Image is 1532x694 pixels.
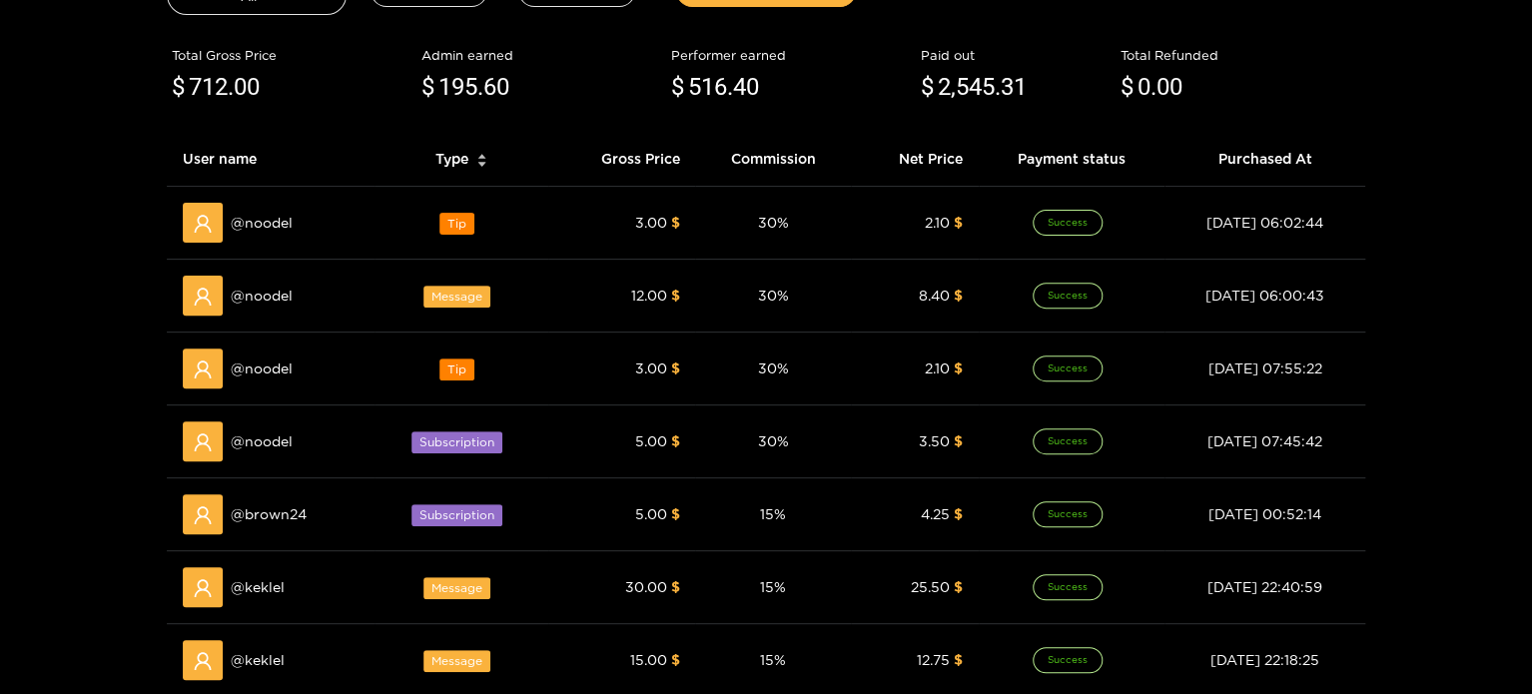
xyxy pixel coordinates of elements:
[727,73,759,101] span: .40
[624,579,666,594] span: 30.00
[193,214,213,234] span: user
[1033,428,1103,454] span: Success
[423,577,490,599] span: Message
[917,652,950,667] span: 12.75
[919,433,950,448] span: 3.50
[476,159,487,170] span: caret-down
[231,649,285,671] span: @ keklel
[921,506,950,521] span: 4.25
[423,650,490,672] span: Message
[670,215,679,230] span: $
[954,360,963,375] span: $
[193,578,213,598] span: user
[228,73,260,101] span: .00
[671,69,684,107] span: $
[1164,132,1365,187] th: Purchased At
[758,215,789,230] span: 30 %
[758,288,789,303] span: 30 %
[954,215,963,230] span: $
[758,360,789,375] span: 30 %
[189,73,228,101] span: 712
[921,45,1111,65] div: Paid out
[760,579,786,594] span: 15 %
[193,651,213,671] span: user
[167,132,375,187] th: User name
[421,45,661,65] div: Admin earned
[851,132,979,187] th: Net Price
[921,69,934,107] span: $
[1033,355,1103,381] span: Success
[1033,647,1103,673] span: Success
[438,73,477,101] span: 195
[1033,501,1103,527] span: Success
[954,433,963,448] span: $
[172,45,411,65] div: Total Gross Price
[1208,506,1321,521] span: [DATE] 00:52:14
[670,288,679,303] span: $
[477,73,509,101] span: .60
[670,433,679,448] span: $
[548,132,696,187] th: Gross Price
[1210,652,1319,667] span: [DATE] 22:18:25
[938,73,995,101] span: 2,545
[231,430,293,452] span: @ noodel
[670,360,679,375] span: $
[911,579,950,594] span: 25.50
[193,359,213,379] span: user
[231,285,293,307] span: @ noodel
[634,506,666,521] span: 5.00
[435,148,468,170] span: Type
[421,69,434,107] span: $
[758,433,789,448] span: 30 %
[1150,73,1182,101] span: .00
[193,432,213,452] span: user
[670,579,679,594] span: $
[231,503,307,525] span: @ brown24
[423,286,490,308] span: Message
[995,73,1027,101] span: .31
[954,506,963,521] span: $
[476,151,487,162] span: caret-up
[1205,288,1324,303] span: [DATE] 06:00:43
[954,652,963,667] span: $
[634,215,666,230] span: 3.00
[1033,210,1103,236] span: Success
[1206,215,1323,230] span: [DATE] 06:02:44
[925,360,950,375] span: 2.10
[439,213,474,235] span: Tip
[630,288,666,303] span: 12.00
[634,433,666,448] span: 5.00
[1138,73,1150,101] span: 0
[760,652,786,667] span: 15 %
[1121,69,1134,107] span: $
[670,652,679,667] span: $
[439,358,474,380] span: Tip
[671,45,911,65] div: Performer earned
[695,132,851,187] th: Commission
[1208,360,1322,375] span: [DATE] 07:55:22
[172,69,185,107] span: $
[979,132,1164,187] th: Payment status
[634,360,666,375] span: 3.00
[670,506,679,521] span: $
[411,504,502,526] span: Subscription
[629,652,666,667] span: 15.00
[760,506,786,521] span: 15 %
[954,288,963,303] span: $
[1207,433,1322,448] span: [DATE] 07:45:42
[411,431,502,453] span: Subscription
[231,357,293,379] span: @ noodel
[954,579,963,594] span: $
[1033,283,1103,309] span: Success
[231,212,293,234] span: @ noodel
[1121,45,1360,65] div: Total Refunded
[193,505,213,525] span: user
[1033,574,1103,600] span: Success
[231,576,285,598] span: @ keklel
[688,73,727,101] span: 516
[193,287,213,307] span: user
[925,215,950,230] span: 2.10
[919,288,950,303] span: 8.40
[1207,579,1322,594] span: [DATE] 22:40:59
